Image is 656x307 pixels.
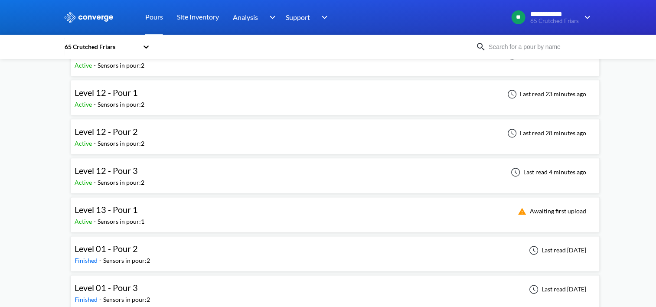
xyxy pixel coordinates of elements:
[524,245,589,255] div: Last read [DATE]
[75,140,94,147] span: Active
[75,165,138,176] span: Level 12 - Pour 3
[94,179,98,186] span: -
[94,62,98,69] span: -
[64,42,138,52] div: 65 Crutched Friars
[75,204,138,215] span: Level 13 - Pour 1
[98,178,144,187] div: Sensors in pour: 2
[503,89,589,99] div: Last read 23 minutes ago
[99,296,103,303] span: -
[486,42,591,52] input: Search for a pour by name
[98,100,144,109] div: Sensors in pour: 2
[506,167,589,177] div: Last read 4 minutes ago
[75,179,94,186] span: Active
[75,243,138,254] span: Level 01 - Pour 2
[75,257,99,264] span: Finished
[71,168,600,175] a: Level 12 - Pour 3Active-Sensors in pour:2Last read 4 minutes ago
[530,18,579,24] span: 65 Crutched Friars
[75,62,94,69] span: Active
[94,140,98,147] span: -
[264,12,277,23] img: downArrow.svg
[512,206,589,216] div: Awaiting first upload
[316,12,330,23] img: downArrow.svg
[98,61,144,70] div: Sensors in pour: 2
[579,12,593,23] img: downArrow.svg
[524,284,589,294] div: Last read [DATE]
[98,139,144,148] div: Sensors in pour: 2
[64,12,114,23] img: logo_ewhite.svg
[75,296,99,303] span: Finished
[94,218,98,225] span: -
[75,101,94,108] span: Active
[98,217,144,226] div: Sensors in pour: 1
[476,42,486,52] img: icon-search.svg
[71,285,600,292] a: Level 01 - Pour 3Finished-Sensors in pour:2Last read [DATE]
[94,101,98,108] span: -
[71,90,600,97] a: Level 12 - Pour 1Active-Sensors in pour:2Last read 23 minutes ago
[75,218,94,225] span: Active
[103,295,150,304] div: Sensors in pour: 2
[503,128,589,138] div: Last read 28 minutes ago
[71,246,600,253] a: Level 01 - Pour 2Finished-Sensors in pour:2Last read [DATE]
[71,129,600,136] a: Level 12 - Pour 2Active-Sensors in pour:2Last read 28 minutes ago
[75,126,138,137] span: Level 12 - Pour 2
[75,87,138,98] span: Level 12 - Pour 1
[71,207,600,214] a: Level 13 - Pour 1Active-Sensors in pour:1Awaiting first upload
[286,12,310,23] span: Support
[103,256,150,265] div: Sensors in pour: 2
[233,12,258,23] span: Analysis
[75,282,138,293] span: Level 01 - Pour 3
[99,257,103,264] span: -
